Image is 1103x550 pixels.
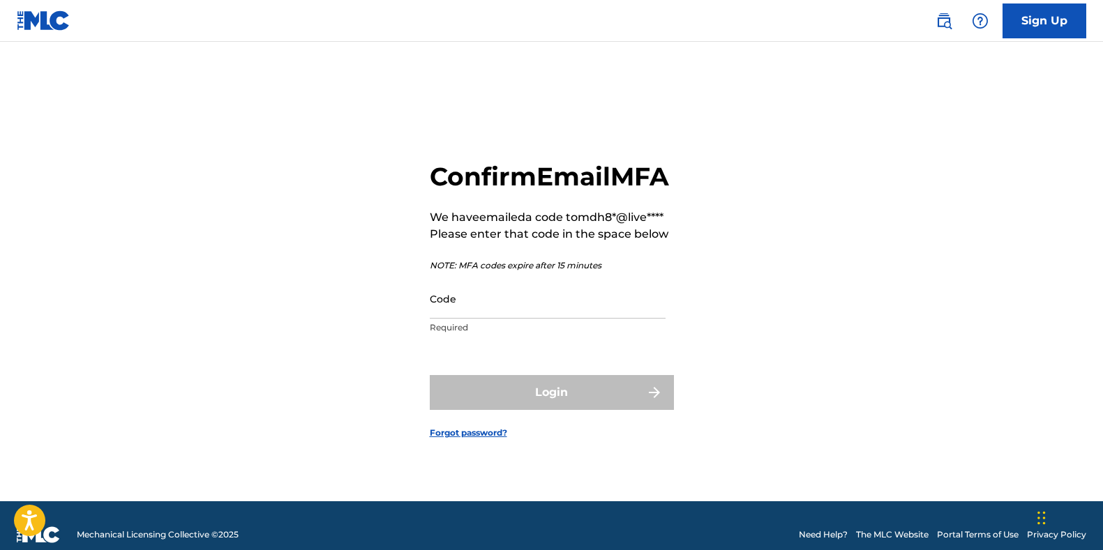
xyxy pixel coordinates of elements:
p: NOTE: MFA codes expire after 15 minutes [430,259,669,272]
div: Drag [1037,497,1046,539]
img: help [972,13,989,29]
p: Required [430,321,666,334]
a: Privacy Policy [1027,528,1086,541]
p: Please enter that code in the space below [430,226,669,243]
div: Help [966,7,994,35]
p: We have emailed a code to mdh8*@live**** [430,209,669,226]
img: logo [17,526,60,543]
a: Public Search [930,7,958,35]
img: MLC Logo [17,10,70,31]
iframe: Chat Widget [1033,483,1103,550]
h2: Confirm Email MFA [430,161,669,192]
a: Sign Up [1003,3,1086,38]
img: search [936,13,952,29]
a: Need Help? [799,528,848,541]
a: The MLC Website [856,528,929,541]
a: Portal Terms of Use [937,528,1019,541]
a: Forgot password? [430,427,507,439]
span: Mechanical Licensing Collective © 2025 [77,528,239,541]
